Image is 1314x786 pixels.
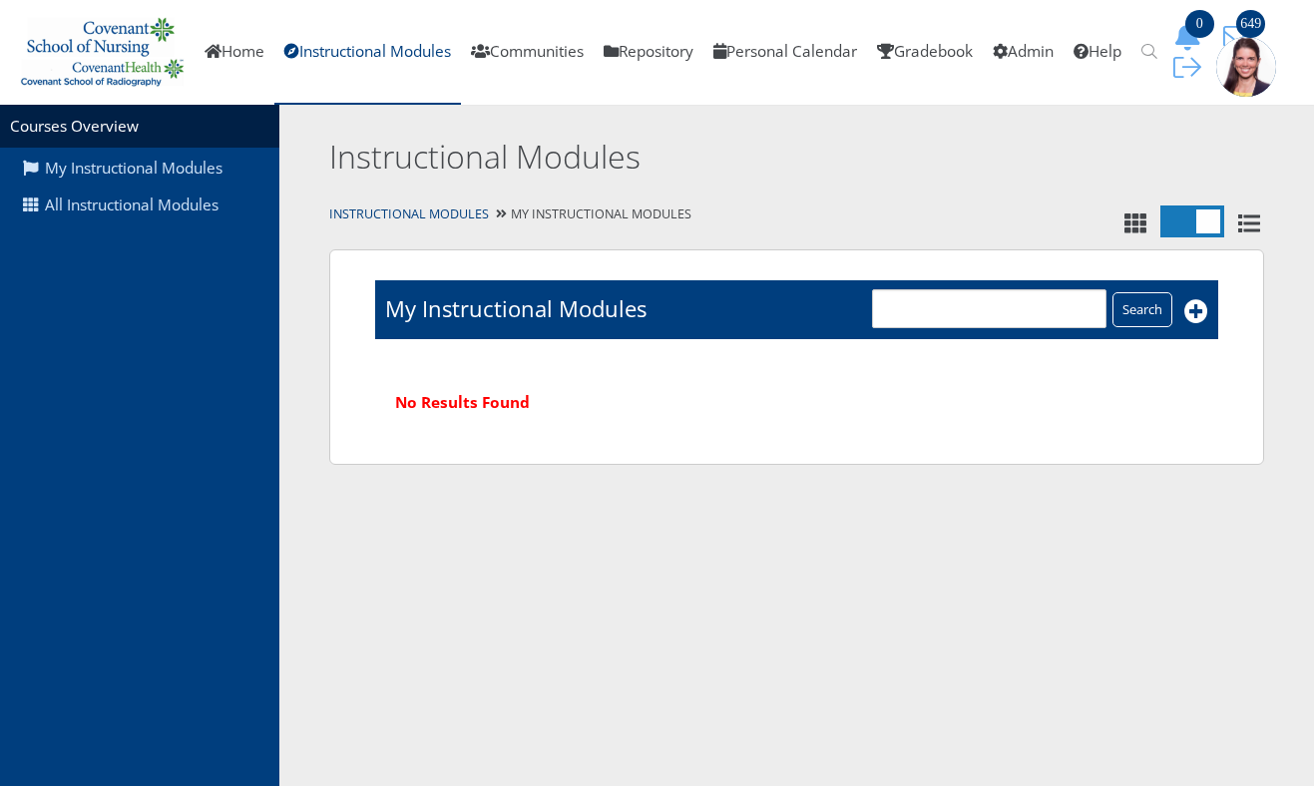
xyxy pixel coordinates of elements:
a: Courses Overview [10,116,139,137]
img: 1943_125_125.jpg [1216,37,1276,97]
button: 0 [1166,22,1216,51]
i: Tile [1120,212,1150,234]
div: No Results Found [375,371,1218,434]
h2: Instructional Modules [329,135,1068,180]
button: 649 [1216,22,1266,51]
a: 649 [1216,25,1266,46]
input: Search [1112,292,1172,327]
span: 0 [1185,10,1214,38]
i: List [1234,212,1264,234]
h1: My Instructional Modules [385,293,647,324]
div: My Instructional Modules [279,200,1314,229]
span: 649 [1236,10,1265,38]
a: 0 [1166,25,1216,46]
i: Add New [1184,299,1208,323]
a: Instructional Modules [329,205,489,222]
